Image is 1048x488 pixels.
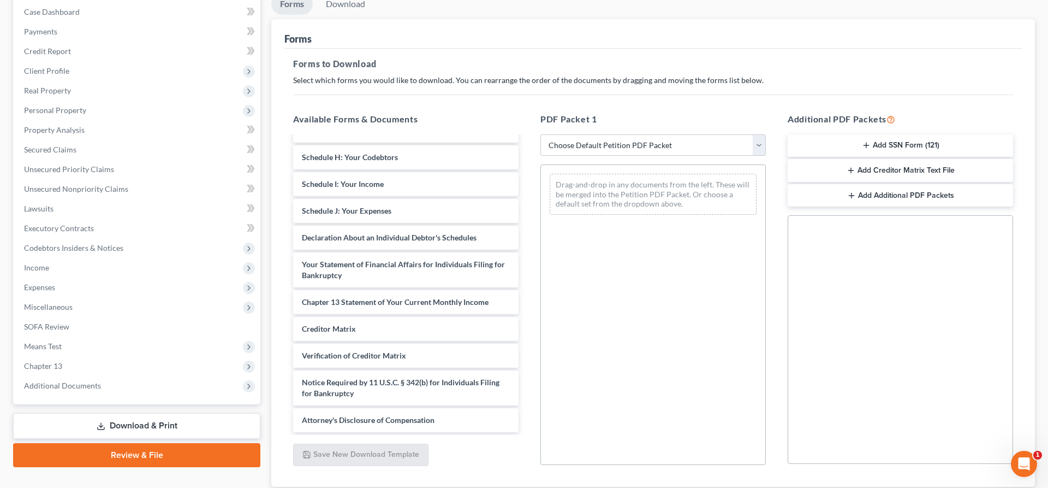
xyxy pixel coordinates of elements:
span: Means Test [24,342,62,351]
span: Codebtors Insiders & Notices [24,243,123,252]
a: Secured Claims [15,140,260,160]
span: Your Statement of Financial Affairs for Individuals Filing for Bankruptcy [302,260,505,280]
span: Schedule H: Your Codebtors [302,152,398,162]
span: Expenses [24,283,55,292]
div: Drag-and-drop in any documents from the left. These will be merged into the Petition PDF Packet. ... [550,174,757,215]
a: Download & Print [13,413,260,439]
span: Unsecured Priority Claims [24,164,114,174]
span: Schedule J: Your Expenses [302,206,391,215]
span: Payments [24,27,57,36]
span: 1 [1033,451,1042,460]
span: Real Property [24,86,71,95]
span: Chapter 13 Statement of Your Current Monthly Income [302,297,489,307]
a: Property Analysis [15,120,260,140]
span: Declaration About an Individual Debtor's Schedules [302,233,477,242]
span: Credit Report [24,46,71,56]
div: Forms [284,32,312,45]
span: Secured Claims [24,145,76,154]
h5: Additional PDF Packets [788,113,1013,126]
h5: Available Forms & Documents [293,113,519,126]
span: Property Analysis [24,125,85,134]
span: Schedule I: Your Income [302,179,384,189]
span: Miscellaneous [24,302,73,311]
a: Credit Report [15,42,260,61]
span: Executory Contracts [24,224,94,233]
h5: Forms to Download [293,57,1013,70]
span: Additional Documents [24,381,101,390]
a: Case Dashboard [15,2,260,22]
span: Case Dashboard [24,7,80,16]
span: Verification of Creditor Matrix [302,351,406,360]
a: Lawsuits [15,199,260,219]
span: Chapter 13 [24,361,62,371]
a: Payments [15,22,260,42]
span: SOFA Review [24,322,69,331]
span: Attorney's Disclosure of Compensation [302,415,434,425]
iframe: Intercom live chat [1011,451,1037,477]
a: Unsecured Priority Claims [15,160,260,179]
a: Unsecured Nonpriority Claims [15,179,260,199]
span: Schedule G: Executory Contracts and Unexpired Leases [302,126,489,135]
span: Income [24,263,49,272]
button: Add Additional PDF Packets [788,184,1013,207]
span: Notice Required by 11 U.S.C. § 342(b) for Individuals Filing for Bankruptcy [302,378,499,398]
a: Review & File [13,443,260,467]
a: SOFA Review [15,317,260,337]
p: Select which forms you would like to download. You can rearrange the order of the documents by dr... [293,75,1013,86]
span: Client Profile [24,66,69,75]
span: Unsecured Nonpriority Claims [24,184,128,193]
h5: PDF Packet 1 [540,113,766,126]
span: Personal Property [24,105,86,115]
a: Executory Contracts [15,219,260,238]
button: Add Creditor Matrix Text File [788,159,1013,182]
button: Add SSN Form (121) [788,134,1013,157]
span: Creditor Matrix [302,324,356,333]
span: Lawsuits [24,204,53,213]
button: Save New Download Template [293,444,428,467]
